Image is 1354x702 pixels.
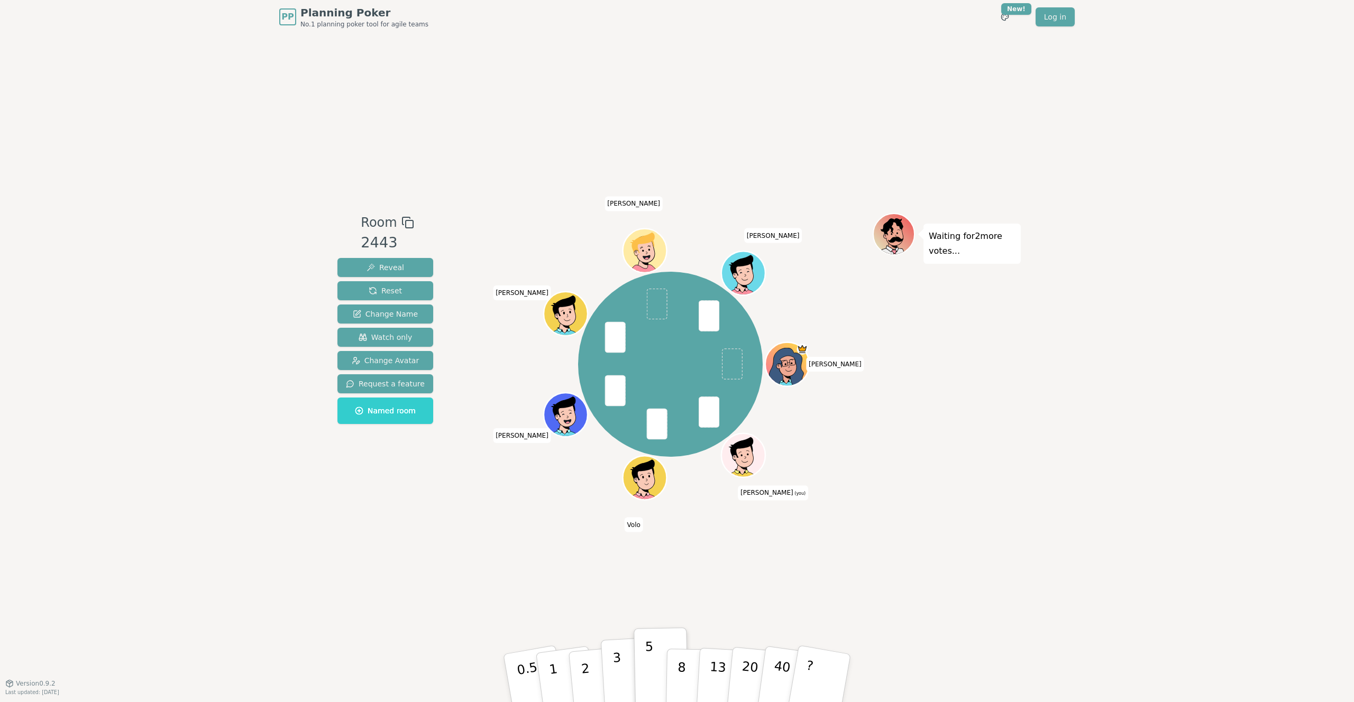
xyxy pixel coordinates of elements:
span: Version 0.9.2 [16,679,56,688]
div: 2443 [361,232,414,254]
span: Click to change your name [625,517,643,532]
button: Version0.9.2 [5,679,56,688]
button: Request a feature [337,374,433,393]
span: Click to change your name [605,196,663,211]
span: Click to change your name [744,228,802,243]
button: Change Avatar [337,351,433,370]
span: Reset [369,285,402,296]
span: Planning Poker [300,5,428,20]
span: (you) [793,491,806,496]
button: Named room [337,398,433,424]
button: Reset [337,281,433,300]
span: Change Name [353,309,418,319]
span: No.1 planning poker tool for agile teams [300,20,428,29]
button: Watch only [337,328,433,347]
span: Room [361,213,397,232]
span: Reveal [367,262,404,273]
span: Named room [355,405,416,416]
span: Click to change your name [806,357,864,372]
div: New! [1001,3,1031,15]
span: Request a feature [346,378,425,389]
button: Reveal [337,258,433,277]
p: Waiting for 2 more votes... [929,229,1015,258]
button: Click to change your avatar [722,435,764,476]
span: Nicole is the host [797,344,808,355]
span: Change Avatar [352,355,419,366]
span: Click to change your name [493,285,551,300]
button: New! [995,7,1014,26]
span: PP [281,11,294,23]
span: Click to change your name [493,428,551,443]
p: 5 [645,639,654,696]
span: Watch only [359,332,413,343]
a: PPPlanning PokerNo.1 planning poker tool for agile teams [279,5,428,29]
span: Last updated: [DATE] [5,689,59,695]
a: Log in [1036,7,1075,26]
button: Change Name [337,304,433,324]
span: Click to change your name [738,485,808,500]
